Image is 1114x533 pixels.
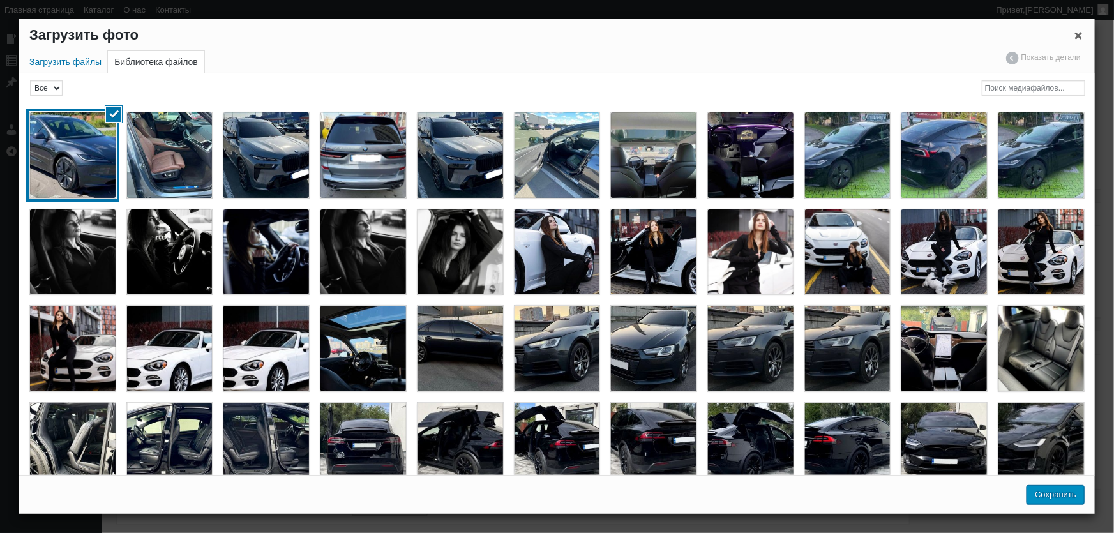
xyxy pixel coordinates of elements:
[412,204,509,301] li: Fiat 124 Spider кабриолет на прокат, аренда кабриолет на свадьбу, кабриолет для фото сессии съемк...
[993,107,1090,204] li: Tesla Model 3 аренда с водителем на свадьбу, прокат тесла 3, авто на прокат тесла модел 3 серая 01
[896,204,993,301] li: Fiat 124 Spider кабриолет на прокат, аренда кабриолет на свадьбу, кабриолет для фото сессии съемк...
[1000,51,1087,64] a: Показать детали
[218,107,315,204] li: BMW X7 на прокат, аренда бмв х7, бмв х7 аренда авто на свадьбу с водителем, прокат авто киев 01
[121,107,218,204] li: BMW X7 на прокат, аренда бмв х7, бмв х7 аренда авто на свадьбу с водителем, прокат авто киев 03
[121,300,218,397] li: Fiat 124 Spider кабриолет на прокат, аренда кабриолет на свадьбу, кабриолет для фото сессии съемк...
[107,50,205,73] a: Библиотека файлов
[24,107,121,204] li: Tesla Model 3 аренда с водителем на свадьбу, прокат тесла 3, авто на прокат тесла модел 3 черная 01
[121,204,218,301] li: Fiat 124 Spider кабриолет на прокат, аренда кабриолет на свадьбу, кабриолет для фото сессии съемк...
[315,107,412,204] li: BMW X7 на прокат, аренда бмв х7, бмв х7 аренда авто на свадьбу с водителем, прокат авто киев 02
[1027,485,1085,504] button: Сохранить
[509,107,606,204] li: Tesla Model 3 аренда с водителем на свадьбу, прокат тесла 3, авто на прокат тесла модел 3 серая 03
[218,204,315,301] li: Fiat 124 Spider кабриолет на прокат, аренда кабриолет на свадьбу, кабриолет для фото сессии съемк...
[412,107,509,204] li: BMW X7 на прокат, аренда бмв х7, бмв х7 аренда авто на свадьбу с водителем, прокат авто киев 01
[24,300,121,397] li: Fiat 124 Spider кабриолет на прокат, аренда кабриолет на свадьбу, кабриолет для фото сессии съемк...
[19,19,1095,51] h1: Загрузить фото
[799,397,896,494] li: Tesla Model X черный прокат без водителя, внедорожник тесла арендовать с водителем на прокат 06
[605,107,702,204] li: Tesla Model 3 аренда с водителем на свадьбу, прокат тесла 3, авто на прокат тесла модел 3 серая 04
[315,397,412,494] li: Tesla Model X черный прокат без водителя, внедорожник тесла арендовать с водителем на прокат 12
[315,204,412,301] li: Fiat 124 Spider кабриолет на прокат, аренда кабриолет на свадьбу, кабриолет для фото сессии съемк...
[218,397,315,494] li: Tesla Model X черный прокат без водителя, внедорожник тесла арендовать с водителем на прокат 13
[993,397,1090,494] li: Tesla Model X черный прокат без водителя, внедорожник тесла арендовать с водителем на прокат 04
[799,107,896,204] li: Tesla Model 3 аренда с водителем на свадьбу, прокат тесла 3, авто на прокат тесла модел 3 серая 01
[412,300,509,397] li: Ауди А4 прокат без водителя. аренда ауди с водителем, авто ауди а4 на прокат в киеве 04
[896,300,993,397] li: Tesla Model X черный прокат без водителя, внедорожник тесла арендовать с водителем на прокат 17
[24,397,121,494] li: Tesla Model X черный прокат без водителя, внедорожник тесла арендовать с водителем на прокат 15
[509,397,606,494] li: Tesla Model X черный прокат без водителя, внедорожник тесла арендовать с водителем на прокат 10
[23,51,108,73] a: Загрузить файлы
[509,204,606,301] li: Fiat 124 Spider кабриолет на прокат, аренда кабриолет на свадьбу, кабриолет для фото сессии съемк...
[605,204,702,301] li: Fiat 124 Spider кабриолет на прокат, аренда кабриолет на свадьбу, кабриолет для фото сессии съемк...
[702,397,799,494] li: Tesla Model X черный прокат без водителя, внедорожник тесла арендовать с водителем на прокат 07
[509,300,606,397] li: Ауди А4 прокат без водителя. аренда ауди с водителем, авто ауди а4 на прокат в киеве 03
[218,300,315,397] li: Fiat 124 Spider кабриолет на прокат, аренда кабриолет на свадьбу, кабриолет для фото сессии съемк...
[412,397,509,494] li: Tesla Model X черный прокат без водителя, внедорожник тесла арендовать с водителем на прокат 11
[799,204,896,301] li: Fiat 124 Spider кабриолет на прокат, аренда кабриолет на свадьбу, кабриолет для фото сессии съемк...
[982,80,1085,96] input: Поиск медиафайлов...
[896,107,993,204] li: Tesla Model 3 аренда с водителем на свадьбу, прокат тесла 3, авто на прокат тесла модел 3 серая 02
[702,107,799,204] li: Tesla Model 3 аренда с водителем на свадьбу, прокат тесла 3, авто на прокат тесла модел 3 серая 05
[24,204,121,301] li: Fiat 124 Spider кабриолет на прокат, аренда кабриолет на свадьбу, кабриолет для фото сессии съемк...
[799,300,896,397] li: Ауди А4 прокат без водителя. аренда ауди с водителем, авто ауди а4 на прокат в киеве 01
[993,204,1090,301] li: Fiat 124 Spider кабриолет на прокат, аренда кабриолет на свадьбу, кабриолет для фото сессии съемк...
[1006,52,1081,64] span: Показать детали
[605,300,702,397] li: Ауди А4 прокат без водителя. аренда ауди с водителем, авто ауди а4 на прокат в киеве 02
[121,397,218,494] li: Tesla Model X черный прокат без водителя, внедорожник тесла арендовать с водителем на прокат 14
[605,397,702,494] li: Tesla Model X черный прокат без водителя, внедорожник тесла арендовать с водителем на прокат 09
[315,300,412,397] li: Ауди А4 прокат без водителя. аренда ауди с водителем, авто ауди а4 на прокат в киеве 05
[702,300,799,397] li: Ауди А4 прокат без водителя. аренда ауди с водителем, авто ауди а4 на прокат в киеве 01
[702,204,799,301] li: Fiat 124 Spider кабриолет на прокат, аренда кабриолет на свадьбу, кабриолет для фото сессии съемк...
[993,300,1090,397] li: Tesla Model X черный прокат без водителя, внедорожник тесла арендовать с водителем на прокат 16
[896,397,993,494] li: Tesla Model X черный прокат без водителя, внедорожник тесла арендовать с водителем на прокат 05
